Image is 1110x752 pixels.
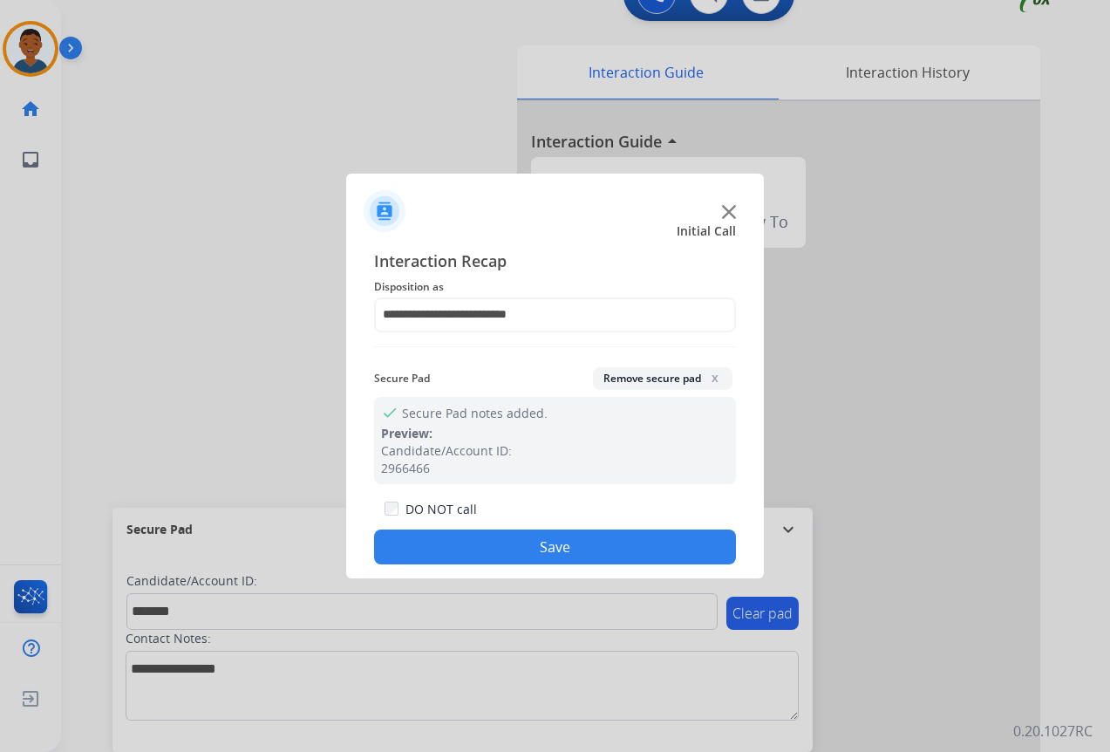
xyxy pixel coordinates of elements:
[677,222,736,240] span: Initial Call
[374,530,736,564] button: Save
[405,501,477,518] label: DO NOT call
[374,277,736,297] span: Disposition as
[381,442,729,477] div: Candidate/Account ID: 2966466
[374,346,736,347] img: contact-recap-line.svg
[381,425,432,441] span: Preview:
[381,404,395,418] mat-icon: check
[593,367,732,390] button: Remove secure padx
[374,249,736,277] span: Interaction Recap
[364,190,405,232] img: contactIcon
[374,368,430,389] span: Secure Pad
[708,371,722,385] span: x
[1013,721,1093,742] p: 0.20.1027RC
[374,397,736,484] div: Secure Pad notes added.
